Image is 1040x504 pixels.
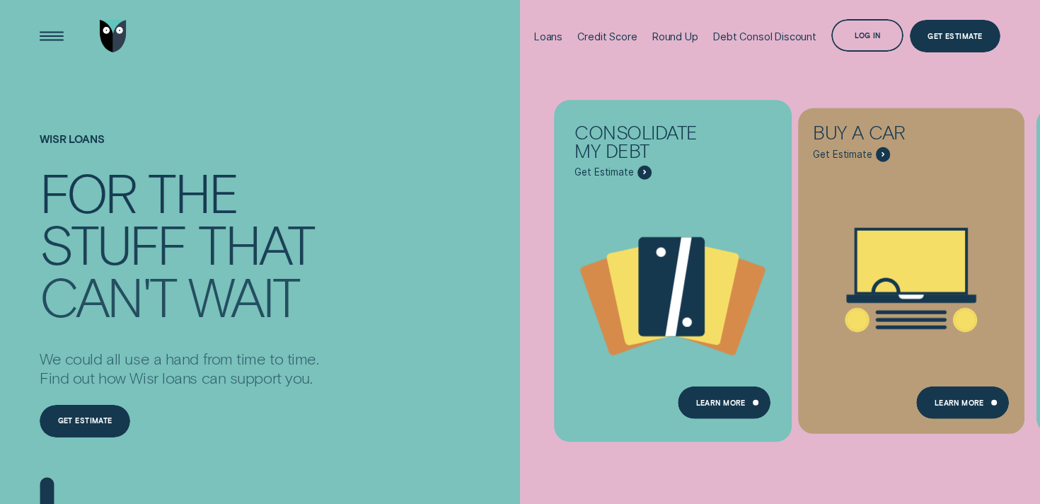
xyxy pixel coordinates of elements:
[831,19,903,52] button: Log in
[534,30,562,42] div: Loans
[35,20,68,52] button: Open Menu
[40,133,318,166] h1: Wisr loans
[713,30,816,42] div: Debt Consol Discount
[916,386,1009,419] a: Learn More
[148,167,238,217] div: the
[40,348,318,387] p: We could all use a hand from time to time. Find out how Wisr loans can support you.
[40,219,186,269] div: stuff
[577,30,637,42] div: Credit Score
[910,20,1000,52] a: Get Estimate
[40,271,176,321] div: can't
[40,166,318,318] h4: For the stuff that can't wait
[574,166,633,178] span: Get Estimate
[652,30,698,42] div: Round Up
[198,219,313,269] div: that
[813,149,872,161] span: Get Estimate
[560,108,786,425] a: Consolidate my debt - Learn more
[574,123,719,165] div: Consolidate my debt
[100,20,127,52] img: Wisr
[188,271,299,321] div: wait
[798,108,1024,425] a: Buy a car - Learn more
[40,405,130,437] a: Get estimate
[813,123,957,147] div: Buy a car
[678,386,770,419] a: Learn more
[40,167,136,217] div: For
